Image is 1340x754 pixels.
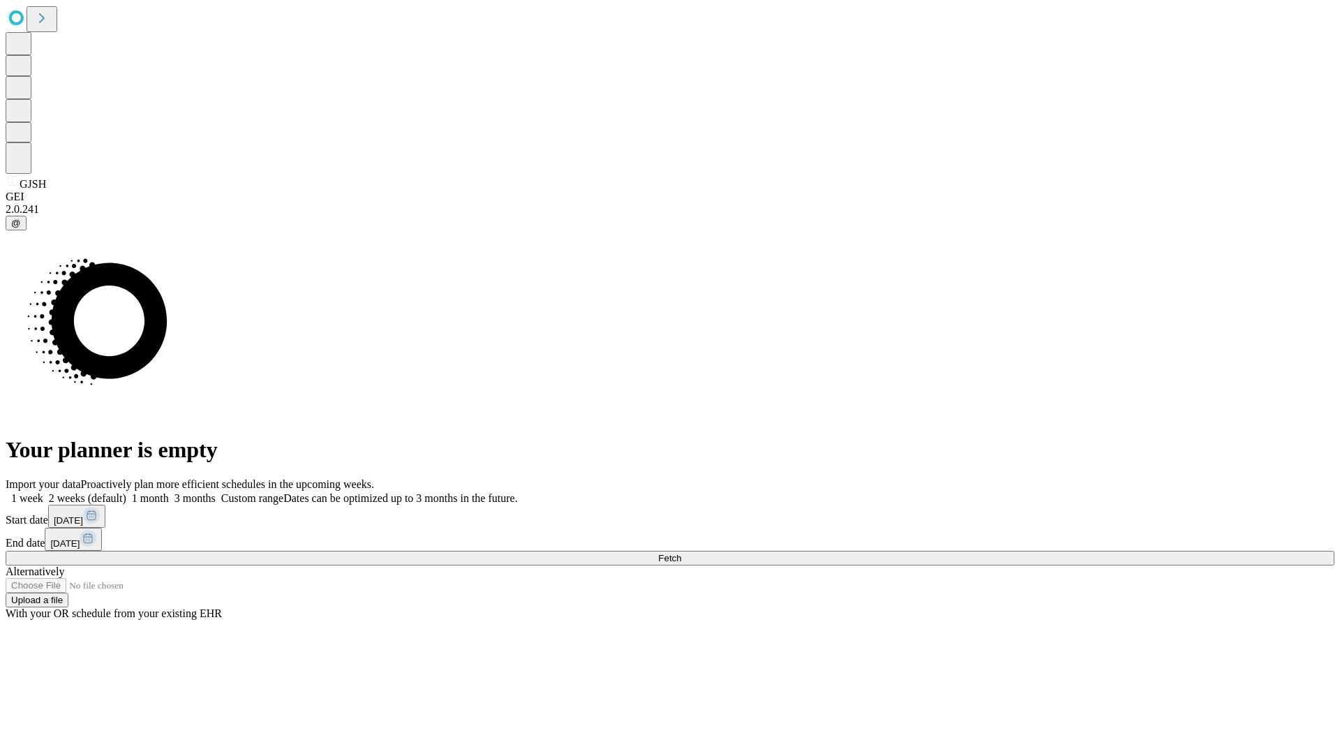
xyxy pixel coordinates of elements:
button: Upload a file [6,593,68,607]
button: @ [6,216,27,230]
span: Proactively plan more efficient schedules in the upcoming weeks. [81,478,374,490]
span: [DATE] [54,515,83,526]
span: 1 month [132,492,169,504]
div: GEI [6,191,1334,203]
button: [DATE] [48,505,105,528]
span: With your OR schedule from your existing EHR [6,607,222,619]
span: Import your data [6,478,81,490]
span: 2 weeks (default) [49,492,126,504]
div: End date [6,528,1334,551]
span: Fetch [658,553,681,563]
span: @ [11,218,21,228]
span: 3 months [174,492,216,504]
button: Fetch [6,551,1334,565]
span: GJSH [20,178,46,190]
div: Start date [6,505,1334,528]
span: Dates can be optimized up to 3 months in the future. [283,492,517,504]
span: 1 week [11,492,43,504]
div: 2.0.241 [6,203,1334,216]
span: [DATE] [50,538,80,549]
span: Custom range [221,492,283,504]
button: [DATE] [45,528,102,551]
h1: Your planner is empty [6,437,1334,463]
span: Alternatively [6,565,64,577]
